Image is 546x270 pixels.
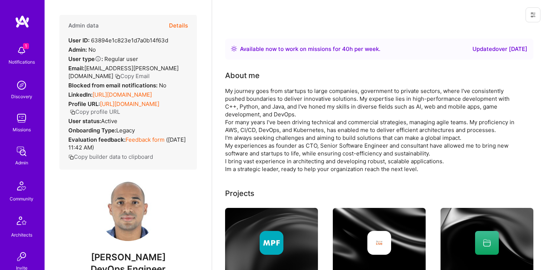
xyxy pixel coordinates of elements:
strong: Evaluation feedback: [68,136,126,143]
div: ( [DATE] 11:42 AM ) [68,136,188,151]
div: Discovery [11,93,32,100]
a: [URL][DOMAIN_NAME] [100,100,159,107]
a: Feedback form [126,136,165,143]
div: Community [10,195,33,203]
span: 40 [342,45,350,52]
img: logo [15,15,30,28]
span: Active [101,118,117,125]
img: Company logo [260,231,283,255]
div: Architects [11,231,32,239]
a: [URL][DOMAIN_NAME] [92,91,152,98]
button: Copy profile URL [70,108,120,116]
img: Architects [13,213,30,231]
div: Notifications [9,58,35,66]
img: discovery [14,78,29,93]
strong: LinkedIn: [68,91,92,98]
button: Copy Email [115,72,150,80]
span: legacy [116,127,135,134]
img: teamwork [14,111,29,126]
i: icon Copy [68,154,74,160]
i: Help [95,55,101,62]
strong: Profile URL: [68,100,100,107]
strong: Email: [68,65,84,72]
span: [EMAIL_ADDRESS][PERSON_NAME][DOMAIN_NAME] [68,65,179,80]
div: Regular user [68,55,138,63]
strong: Blocked from email notifications: [68,82,159,89]
span: 1 [23,43,29,49]
h4: Admin data [68,22,99,29]
div: Projects [225,188,254,199]
img: admin teamwork [14,144,29,159]
strong: User ID: [68,37,90,44]
div: About me [225,70,260,81]
div: No [68,46,96,54]
img: Invite [14,249,29,264]
div: Admin [15,159,28,167]
i: icon Copy [115,74,120,79]
strong: Onboarding Type: [68,127,116,134]
img: Company logo [367,231,391,255]
div: Available now to work on missions for h per week . [240,45,380,54]
i: icon Copy [70,109,75,115]
button: Details [169,15,188,36]
span: [PERSON_NAME] [59,252,197,263]
div: No [68,81,166,89]
div: 63894e1c823e1d7a0b14f63d [68,36,168,44]
img: Availability [231,46,237,52]
button: Copy builder data to clipboard [68,153,153,161]
img: User Avatar [98,181,158,241]
strong: User type : [68,55,103,62]
div: My journey goes from startups to large companies, government to private sectors, where I've consi... [225,87,522,173]
div: Missions [13,126,31,134]
img: Community [13,177,30,195]
strong: User status: [68,118,101,125]
div: Updated over [DATE] [472,45,527,54]
strong: Admin: [68,46,87,53]
img: bell [14,43,29,58]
